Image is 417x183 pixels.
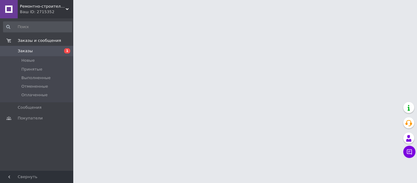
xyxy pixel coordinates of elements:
span: Новые [21,58,35,63]
button: Чат с покупателем [403,146,415,158]
span: Отмененные [21,84,48,89]
span: Заказы [18,48,33,54]
span: Сообщения [18,105,42,110]
span: Выполненные [21,75,51,81]
span: Принятые [21,67,42,72]
span: Оплаченные [21,92,48,98]
div: Ваш ID: 2715352 [20,9,73,15]
input: Поиск [3,21,72,32]
span: Заказы и сообщения [18,38,61,43]
span: Ремонтно-строительная компания «Мастер на дом» [20,4,66,9]
span: Покупатели [18,115,43,121]
span: 1 [64,48,70,53]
